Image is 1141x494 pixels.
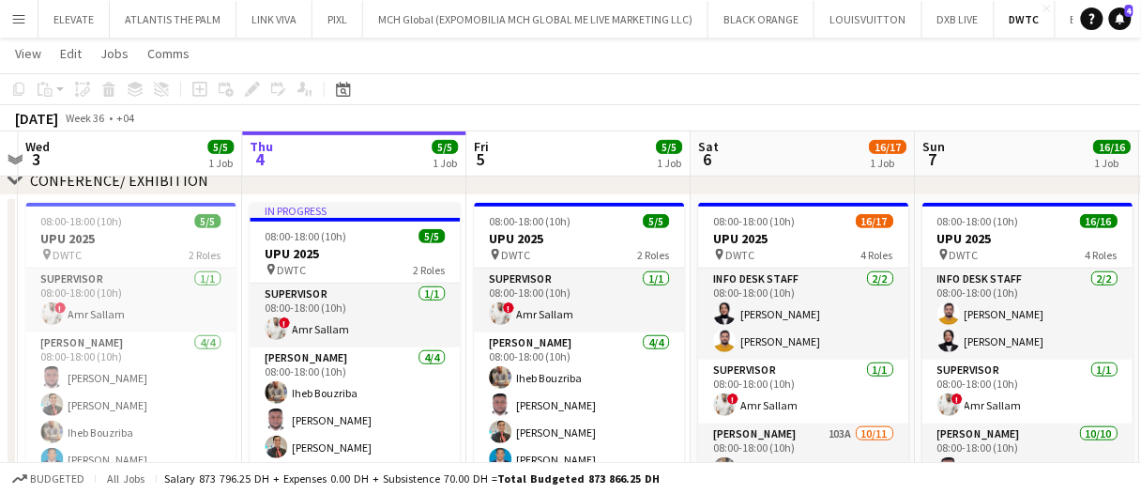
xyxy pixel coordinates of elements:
[116,111,134,125] div: +04
[53,41,89,66] a: Edit
[250,284,460,347] app-card-role: Supervisor1/108:00-18:00 (10h)!Amr Sallam
[250,347,460,493] app-card-role: [PERSON_NAME]4/408:00-18:00 (10h)Iheb Bouzriba[PERSON_NAME][PERSON_NAME][PERSON_NAME]
[30,472,84,486] span: Budgeted
[950,248,979,262] span: DWTC
[922,360,1133,424] app-card-role: Supervisor1/108:00-18:00 (10h)!Amr Sallam
[1093,140,1131,154] span: 16/16
[489,214,570,228] span: 08:00-18:00 (10h)
[474,332,684,478] app-card-role: [PERSON_NAME]4/408:00-18:00 (10h)Iheb Bouzriba[PERSON_NAME][PERSON_NAME][PERSON_NAME]
[189,248,221,262] span: 2 Roles
[474,138,489,155] span: Fri
[497,471,660,486] span: Total Budgeted 873 866.25 DH
[194,214,221,228] span: 5/5
[25,269,236,332] app-card-role: Supervisor1/108:00-18:00 (10h)!Amr Sallam
[698,269,908,360] app-card-role: Info desk staff2/208:00-18:00 (10h)[PERSON_NAME][PERSON_NAME]
[922,203,1133,481] app-job-card: 08:00-18:00 (10h)16/16UPU 2025 DWTC4 RolesInfo desk staff2/208:00-18:00 (10h)[PERSON_NAME][PERSON...
[54,302,66,314] span: !
[814,1,922,38] button: LOUIS VUITTON
[695,148,719,170] span: 6
[727,394,738,405] span: !
[501,248,530,262] span: DWTC
[60,45,82,62] span: Edit
[920,148,945,170] span: 7
[25,332,236,478] app-card-role: [PERSON_NAME]4/408:00-18:00 (10h)[PERSON_NAME][PERSON_NAME]Iheb Bouzriba[PERSON_NAME]
[698,203,908,481] app-job-card: 08:00-18:00 (10h)16/17UPU 2025 DWTC4 RolesInfo desk staff2/208:00-18:00 (10h)[PERSON_NAME][PERSON...
[637,248,669,262] span: 2 Roles
[250,245,460,262] h3: UPU 2025
[15,109,58,128] div: [DATE]
[869,140,906,154] span: 16/17
[30,171,208,190] div: CONFERENCE/ EXHIBITION
[870,156,905,170] div: 1 Job
[1109,8,1132,30] a: 4
[277,263,306,277] span: DWTC
[38,1,110,38] button: ELEVATE
[922,269,1133,360] app-card-role: Info desk staff2/208:00-18:00 (10h)[PERSON_NAME][PERSON_NAME]
[725,248,754,262] span: DWTC
[62,111,109,125] span: Week 36
[418,229,445,243] span: 5/5
[471,148,489,170] span: 5
[698,360,908,424] app-card-role: Supervisor1/108:00-18:00 (10h)!Amr Sallam
[93,41,136,66] a: Jobs
[236,1,312,38] button: LINK VIVA
[1086,248,1118,262] span: 4 Roles
[474,269,684,332] app-card-role: Supervisor1/108:00-18:00 (10h)!Amr Sallam
[208,156,233,170] div: 1 Job
[164,471,660,486] div: Salary 873 796.25 DH + Expenses 0.00 DH + Subsistence 70.00 DH =
[643,214,669,228] span: 5/5
[433,156,457,170] div: 1 Job
[922,230,1133,247] h3: UPU 2025
[713,214,795,228] span: 08:00-18:00 (10h)
[9,469,87,489] button: Budgeted
[103,471,148,486] span: All jobs
[247,148,273,170] span: 4
[250,203,460,218] div: In progress
[698,138,719,155] span: Sat
[25,138,50,155] span: Wed
[1080,214,1118,228] span: 16/16
[279,317,290,329] span: !
[413,263,445,277] span: 2 Roles
[147,45,190,62] span: Comms
[698,230,908,247] h3: UPU 2025
[995,1,1056,38] button: DWTC
[657,156,681,170] div: 1 Job
[25,230,236,247] h3: UPU 2025
[8,41,49,66] a: View
[363,1,708,38] button: MCH Global (EXPOMOBILIA MCH GLOBAL ME LIVE MARKETING LLC)
[53,248,82,262] span: DWTC
[250,138,273,155] span: Thu
[474,230,684,247] h3: UPU 2025
[25,203,236,478] app-job-card: 08:00-18:00 (10h)5/5UPU 2025 DWTC2 RolesSupervisor1/108:00-18:00 (10h)!Amr Sallam[PERSON_NAME]4/4...
[861,248,893,262] span: 4 Roles
[856,214,893,228] span: 16/17
[922,1,995,38] button: DXB LIVE
[1125,5,1133,17] span: 4
[922,138,945,155] span: Sun
[23,148,50,170] span: 3
[937,214,1019,228] span: 08:00-18:00 (10h)
[312,1,363,38] button: PIXL
[503,302,514,314] span: !
[40,214,122,228] span: 08:00-18:00 (10h)
[474,203,684,478] app-job-card: 08:00-18:00 (10h)5/5UPU 2025 DWTC2 RolesSupervisor1/108:00-18:00 (10h)!Amr Sallam[PERSON_NAME]4/4...
[656,140,682,154] span: 5/5
[110,1,236,38] button: ATLANTIS THE PALM
[207,140,234,154] span: 5/5
[708,1,814,38] button: BLACK ORANGE
[1094,156,1130,170] div: 1 Job
[250,203,460,481] app-job-card: In progress08:00-18:00 (10h)5/5UPU 2025 DWTC2 RolesSupervisor1/108:00-18:00 (10h)!Amr Sallam[PERS...
[265,229,346,243] span: 08:00-18:00 (10h)
[432,140,458,154] span: 5/5
[15,45,41,62] span: View
[951,394,963,405] span: !
[100,45,129,62] span: Jobs
[140,41,197,66] a: Comms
